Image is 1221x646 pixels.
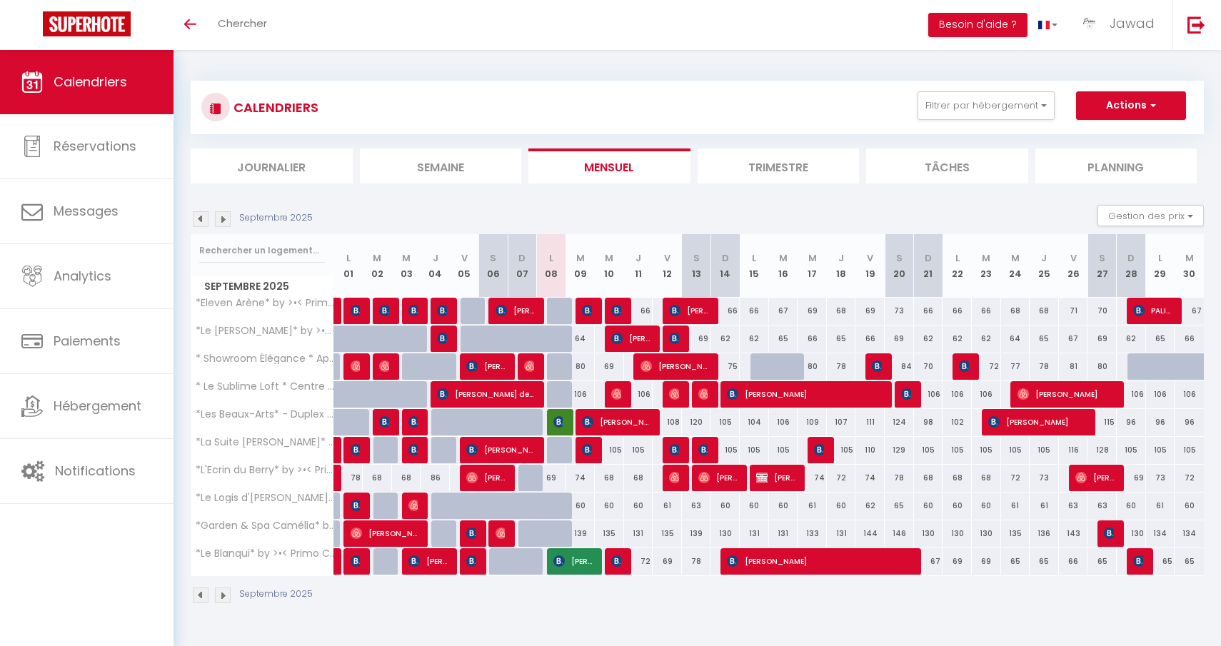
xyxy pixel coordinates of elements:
[194,520,336,531] span: *Garden & Spa Camélia* by >•< Primo Conciergerie
[1117,325,1146,352] div: 62
[54,397,141,415] span: Hébergement
[710,353,740,380] div: 75
[351,520,419,547] span: [PERSON_NAME]
[379,408,389,435] span: [PERSON_NAME] SOCOPREV
[595,493,624,519] div: 60
[1117,381,1146,408] div: 106
[653,493,682,519] div: 61
[827,437,856,463] div: 105
[1146,234,1175,298] th: 29
[1187,16,1205,34] img: logout
[669,464,679,491] span: [PERSON_NAME]
[566,520,595,547] div: 139
[1001,325,1030,352] div: 64
[194,437,336,448] span: *La Suite [PERSON_NAME]* - Charme et Histoire
[1185,251,1194,265] abbr: M
[611,547,621,575] span: [PERSON_NAME]
[855,493,885,519] div: 62
[918,91,1055,120] button: Filtrer par hébergement
[827,493,856,519] div: 60
[363,465,392,491] div: 68
[1059,437,1088,463] div: 116
[466,436,535,463] span: [PERSON_NAME]
[838,251,844,265] abbr: J
[827,298,856,324] div: 68
[1104,520,1114,547] span: [PERSON_NAME]
[334,234,363,298] th: 01
[885,465,914,491] div: 78
[855,325,885,352] div: 66
[1087,353,1117,380] div: 80
[1041,251,1047,265] abbr: J
[808,251,817,265] abbr: M
[466,353,506,380] span: [PERSON_NAME]
[943,465,972,491] div: 68
[537,234,566,298] th: 08
[1087,409,1117,435] div: 115
[1146,493,1175,519] div: 61
[798,353,827,380] div: 80
[635,251,641,265] abbr: J
[653,234,682,298] th: 12
[466,520,476,547] span: [PERSON_NAME]
[855,465,885,491] div: 74
[1059,353,1088,380] div: 81
[972,437,1001,463] div: 105
[855,234,885,298] th: 19
[402,251,411,265] abbr: M
[769,520,798,547] div: 131
[798,325,827,352] div: 66
[191,276,333,297] span: Septembre 2025
[914,493,943,519] div: 60
[914,437,943,463] div: 105
[1175,381,1204,408] div: 106
[194,381,336,392] span: * Le Sublime Loft * Centre historique 7 personnes
[595,353,624,380] div: 69
[1079,13,1100,34] img: ...
[972,325,1001,352] div: 62
[1030,353,1059,380] div: 78
[54,267,111,285] span: Analytics
[346,251,351,265] abbr: L
[972,353,1001,380] div: 72
[972,298,1001,324] div: 66
[490,251,496,265] abbr: S
[827,325,856,352] div: 65
[553,547,593,575] span: [PERSON_NAME]
[624,234,653,298] th: 11
[710,234,740,298] th: 14
[710,409,740,435] div: 105
[982,251,990,265] abbr: M
[798,465,827,491] div: 74
[496,520,506,547] span: [PERSON_NAME]
[611,297,621,324] span: [PERSON_NAME]
[43,11,131,36] img: Super Booking
[54,73,127,91] span: Calendriers
[943,409,972,435] div: 102
[1175,465,1204,491] div: 72
[508,234,537,298] th: 07
[566,325,595,352] div: 64
[740,493,769,519] div: 60
[528,148,690,183] li: Mensuel
[408,297,418,324] span: [PERSON_NAME]
[669,297,708,324] span: [PERSON_NAME]
[1146,409,1175,435] div: 96
[408,547,448,575] span: [PERSON_NAME]
[1097,205,1204,226] button: Gestion des prix
[230,91,318,123] h3: CALENDRIERS
[1087,298,1117,324] div: 70
[334,465,341,492] a: [PERSON_NAME]
[740,409,769,435] div: 104
[901,380,911,408] span: [PERSON_NAME]
[943,437,972,463] div: 105
[798,409,827,435] div: 109
[727,547,913,575] span: [PERSON_NAME]
[191,148,353,183] li: Journalier
[943,234,972,298] th: 22
[1035,148,1197,183] li: Planning
[727,380,883,408] span: [PERSON_NAME]
[1076,91,1186,120] button: Actions
[194,325,336,336] span: *Le [PERSON_NAME]* by >•< Primo Conciergerie
[1001,353,1030,380] div: 77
